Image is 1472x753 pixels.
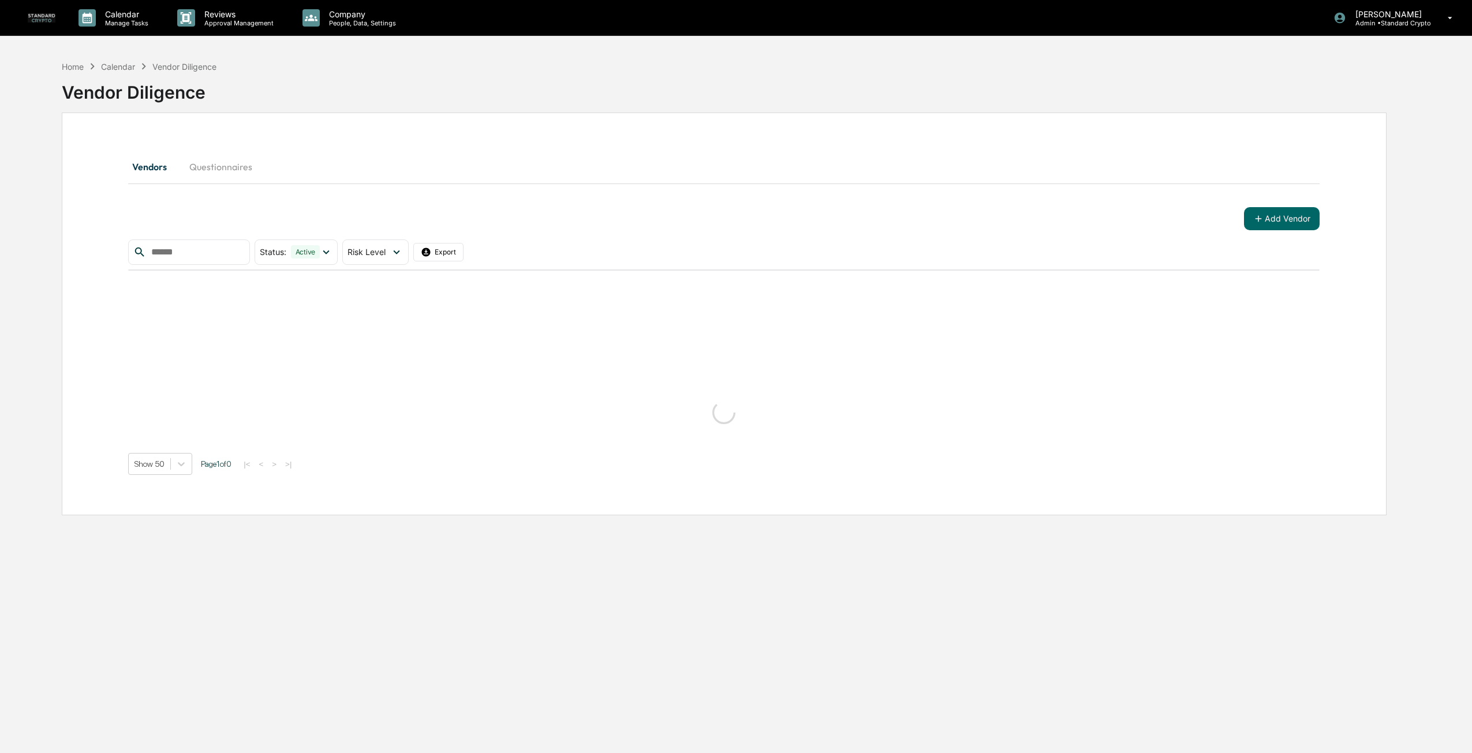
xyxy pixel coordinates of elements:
[348,247,386,257] span: Risk Level
[152,62,216,72] div: Vendor Diligence
[1346,9,1431,19] p: [PERSON_NAME]
[201,459,231,469] span: Page 1 of 0
[195,19,279,27] p: Approval Management
[96,19,154,27] p: Manage Tasks
[101,62,135,72] div: Calendar
[282,459,295,469] button: >|
[413,243,464,261] button: Export
[128,153,180,181] button: Vendors
[268,459,280,469] button: >
[1244,207,1320,230] button: Add Vendor
[320,19,402,27] p: People, Data, Settings
[256,459,267,469] button: <
[320,9,402,19] p: Company
[260,247,286,257] span: Status :
[1346,19,1431,27] p: Admin • Standard Crypto
[240,459,253,469] button: |<
[96,9,154,19] p: Calendar
[62,62,84,72] div: Home
[28,13,55,23] img: logo
[62,73,1387,103] div: Vendor Diligence
[128,153,1320,181] div: secondary tabs example
[195,9,279,19] p: Reviews
[291,245,320,259] div: Active
[180,153,261,181] button: Questionnaires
